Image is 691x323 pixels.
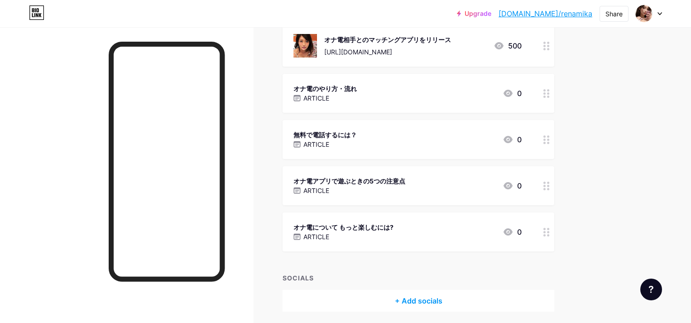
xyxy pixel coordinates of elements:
div: オナ電アプリで遊ぶときの5つの注意点 [293,176,405,186]
a: [DOMAIN_NAME]/renamika [499,8,592,19]
a: Upgrade [457,10,491,17]
img: renamika [635,5,653,22]
div: 0 [503,180,522,191]
div: [URL][DOMAIN_NAME] [324,47,451,57]
div: 0 [503,227,522,237]
div: Share [605,9,623,19]
p: ARTICLE [303,140,329,149]
p: ARTICLE [303,186,329,195]
div: 500 [494,40,522,51]
div: 無料で電話するには？ [293,130,357,140]
div: 0 [503,134,522,145]
div: オナ電について もっと楽しむには? [293,222,393,232]
img: オナ電相手とのマッチングアプリをリリース [293,34,317,58]
p: ARTICLE [303,93,329,103]
div: SOCIALS [283,273,554,283]
p: ARTICLE [303,232,329,241]
div: 0 [503,88,522,99]
div: + Add socials [283,290,554,312]
div: オナ電相手とのマッチングアプリをリリース [324,35,451,44]
div: オナ電のやり方・流れ [293,84,357,93]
